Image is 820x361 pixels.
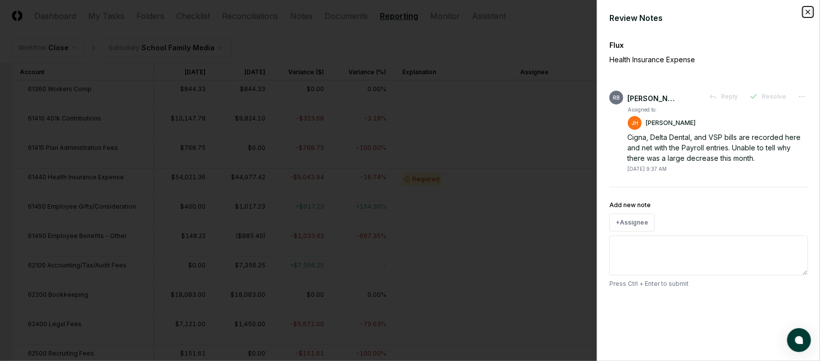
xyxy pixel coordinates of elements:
[627,106,696,114] td: Assigned to:
[609,201,651,209] label: Add new note
[627,165,667,173] div: [DATE] 9:37 AM
[609,54,774,65] p: Health Insurance Expense
[631,120,638,127] span: JH
[609,279,808,288] p: Press Ctrl + Enter to submit
[613,94,620,102] span: RB
[609,12,808,24] div: Review Notes
[762,92,786,101] span: Resolve
[744,88,792,106] button: Resolve
[609,40,808,50] div: Flux
[627,132,808,163] div: Cigna, Delta Dental, and VSP bills are recorded here and net with the Payroll entries. Unable to ...
[609,214,655,232] button: +Assignee
[646,119,696,127] p: [PERSON_NAME]
[627,93,677,104] div: [PERSON_NAME]
[703,88,744,106] button: Reply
